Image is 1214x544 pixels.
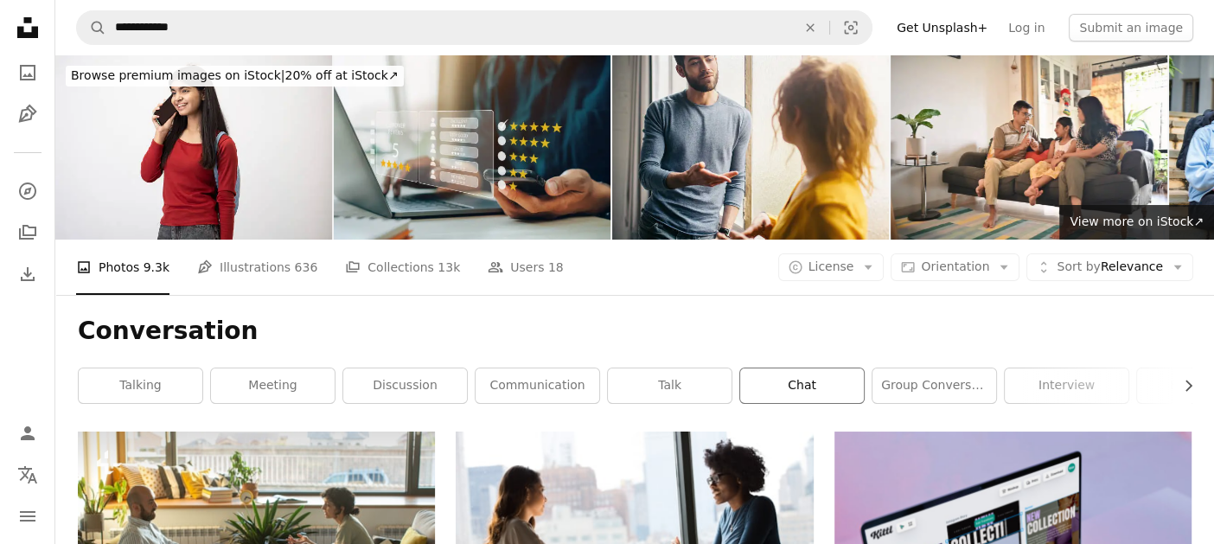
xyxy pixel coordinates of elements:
a: Illustrations 636 [197,240,317,295]
img: Photo of pretty teen girl using phone wear casual t-shirt isolated on white background stock photo [55,55,332,240]
a: chat [740,368,864,403]
img: Parents sitting on a sofa and having a serious discussion with their daughter [891,55,1167,240]
a: Explore [10,174,45,208]
a: Home — Unsplash [10,10,45,48]
span: Orientation [921,259,989,273]
button: Sort byRelevance [1026,253,1193,281]
span: 18 [548,258,564,277]
a: talk [608,368,732,403]
a: Log in / Sign up [10,416,45,451]
span: View more on iStock ↗ [1070,214,1204,228]
span: 20% off at iStock ↗ [71,68,399,82]
a: group conversation [872,368,996,403]
a: View more on iStock↗ [1059,205,1214,240]
span: License [808,259,854,273]
a: talking [79,368,202,403]
span: Sort by [1057,259,1100,273]
button: License [778,253,885,281]
button: Clear [791,11,829,44]
a: Users 18 [488,240,564,295]
a: Collections 13k [345,240,460,295]
a: Collections [10,215,45,250]
a: Photos [10,55,45,90]
button: Menu [10,499,45,534]
button: scroll list to the right [1172,368,1192,403]
span: 13k [438,258,460,277]
button: Visual search [830,11,872,44]
a: Download History [10,257,45,291]
button: Submit an image [1069,14,1193,42]
button: Search Unsplash [77,11,106,44]
form: Find visuals sitewide [76,10,872,45]
img: User give rating 5 star to service experience on online application. [334,55,610,240]
span: Browse premium images on iStock | [71,68,284,82]
a: discussion [343,368,467,403]
h1: Conversation [78,316,1192,347]
a: Get Unsplash+ [886,14,998,42]
a: Illustrations [10,97,45,131]
a: Browse premium images on iStock|20% off at iStock↗ [55,55,414,97]
span: Relevance [1057,259,1163,276]
a: interview [1005,368,1128,403]
button: Language [10,458,45,492]
a: meeting [211,368,335,403]
button: Orientation [891,253,1019,281]
img: Friends talking [612,55,889,240]
a: communication [476,368,599,403]
span: 636 [295,258,318,277]
a: Log in [998,14,1055,42]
